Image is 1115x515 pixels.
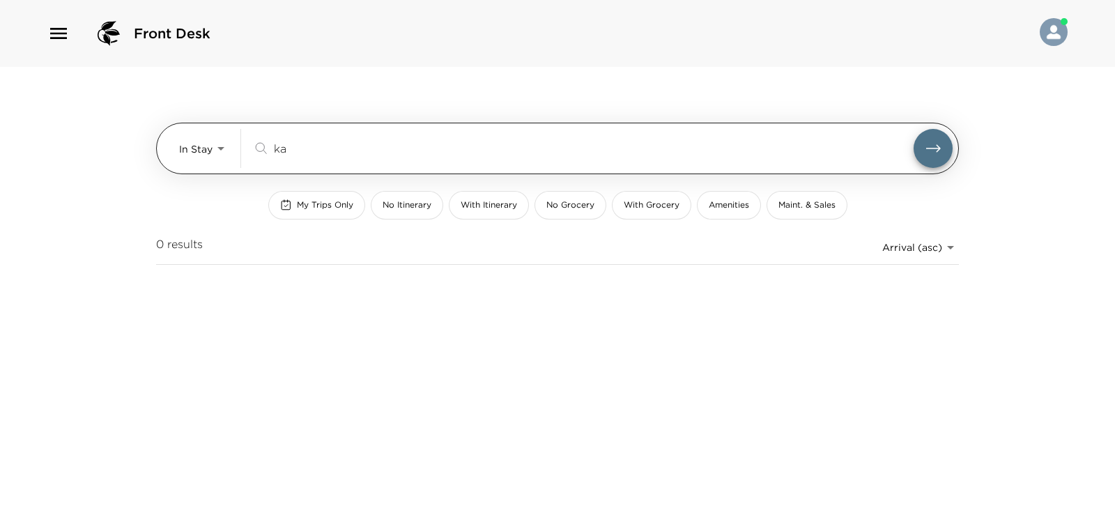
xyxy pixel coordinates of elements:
span: Maint. & Sales [778,199,836,211]
button: Amenities [697,191,761,220]
span: With Itinerary [461,199,517,211]
span: No Grocery [546,199,594,211]
button: Maint. & Sales [767,191,847,220]
input: Search by traveler, residence, or concierge [274,140,914,156]
span: With Grocery [624,199,679,211]
span: My Trips Only [297,199,353,211]
span: No Itinerary [383,199,431,211]
button: With Grocery [612,191,691,220]
span: Amenities [709,199,749,211]
img: logo [92,17,125,50]
button: No Itinerary [371,191,443,220]
button: No Grocery [535,191,606,220]
button: My Trips Only [268,191,365,220]
span: Front Desk [134,24,210,43]
button: With Itinerary [449,191,529,220]
span: Arrival (asc) [882,241,942,254]
span: 0 results [156,236,203,259]
span: In Stay [179,143,213,155]
img: User [1040,18,1068,46]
